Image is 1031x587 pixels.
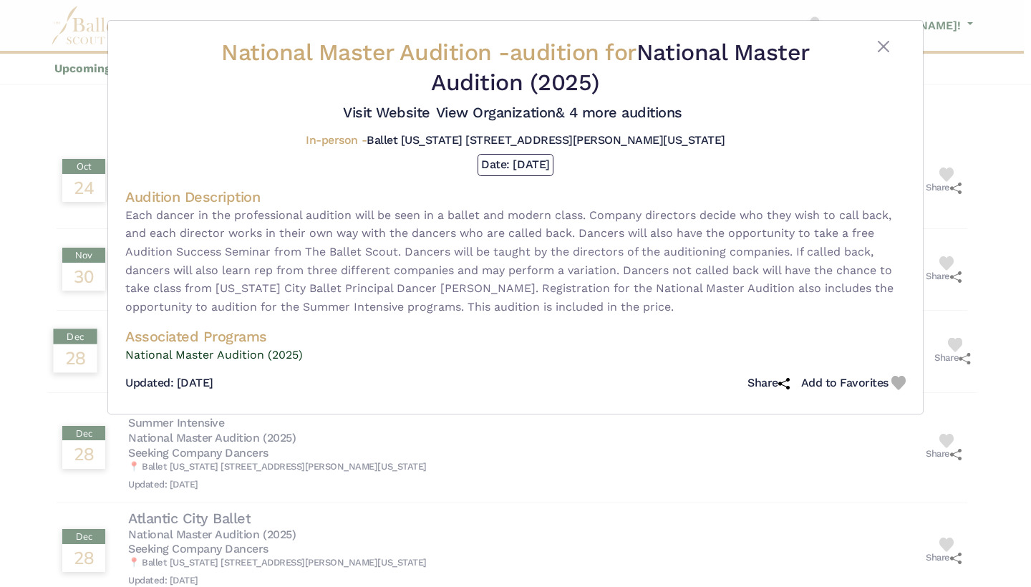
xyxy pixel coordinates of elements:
[747,376,790,391] h5: Share
[431,39,810,96] span: National Master Audition (2025)
[875,38,892,55] button: Close
[510,39,636,66] span: audition for
[481,157,549,173] h5: Date: [DATE]
[367,133,725,147] span: Ballet [US_STATE] [STREET_ADDRESS][PERSON_NAME][US_STATE]
[125,208,894,314] span: Each dancer in the professional audition will be seen in a ballet and modern class. Company direc...
[306,133,367,147] span: In-person -
[436,104,682,121] a: View Organization& 4 more auditions
[125,376,213,391] h5: Updated: [DATE]
[125,346,906,364] a: National Master Audition (2025)
[343,104,430,121] a: Visit Website
[125,327,906,346] h4: Associated Programs
[801,376,889,391] h5: Add to Favorites
[125,188,906,206] h4: Audition Description
[556,104,682,121] span: & 4 more auditions
[221,39,810,96] h2: National Master Audition -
